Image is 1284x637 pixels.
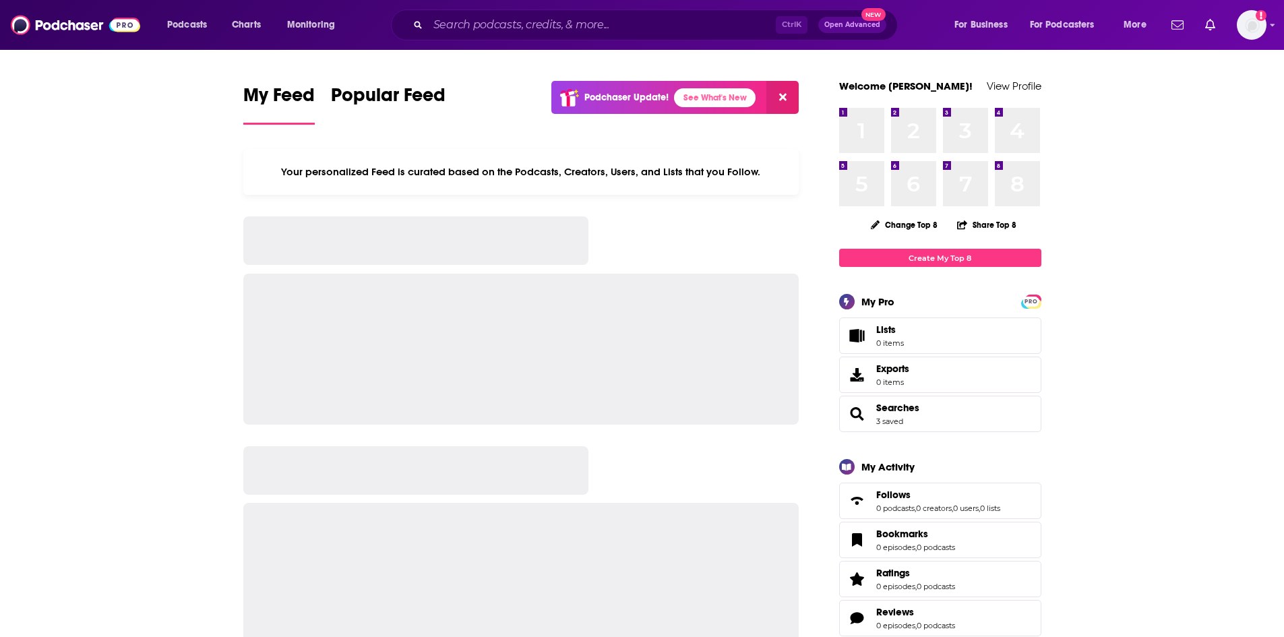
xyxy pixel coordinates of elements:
a: Show notifications dropdown [1166,13,1189,36]
span: , [915,543,917,552]
span: 0 items [876,377,909,387]
span: Reviews [839,600,1041,636]
a: Reviews [876,606,955,618]
span: 0 items [876,338,904,348]
a: Create My Top 8 [839,249,1041,267]
span: Searches [839,396,1041,432]
button: open menu [1021,14,1114,36]
span: Reviews [876,606,914,618]
div: My Pro [861,295,894,308]
a: 0 podcasts [917,621,955,630]
a: View Profile [987,80,1041,92]
span: , [979,504,980,513]
a: 0 podcasts [917,582,955,591]
span: Charts [232,16,261,34]
span: Follows [876,489,911,501]
span: For Podcasters [1030,16,1095,34]
span: Bookmarks [876,528,928,540]
a: 0 lists [980,504,1000,513]
button: Open AdvancedNew [818,17,886,33]
button: open menu [1114,14,1163,36]
a: Popular Feed [331,84,446,125]
span: Exports [876,363,909,375]
span: , [915,621,917,630]
a: Follows [844,491,871,510]
span: More [1124,16,1147,34]
a: Searches [844,404,871,423]
div: Search podcasts, credits, & more... [404,9,911,40]
button: open menu [278,14,353,36]
a: My Feed [243,84,315,125]
a: Charts [223,14,269,36]
a: See What's New [674,88,756,107]
a: Exports [839,357,1041,393]
a: Reviews [844,609,871,628]
span: Monitoring [287,16,335,34]
a: Follows [876,489,1000,501]
span: Popular Feed [331,84,446,115]
a: 0 podcasts [917,543,955,552]
span: Open Advanced [824,22,880,28]
span: Follows [839,483,1041,519]
a: 0 users [953,504,979,513]
img: Podchaser - Follow, Share and Rate Podcasts [11,12,140,38]
a: Show notifications dropdown [1200,13,1221,36]
span: Ratings [876,567,910,579]
span: My Feed [243,84,315,115]
button: open menu [158,14,224,36]
a: Bookmarks [876,528,955,540]
a: Welcome [PERSON_NAME]! [839,80,973,92]
a: Lists [839,317,1041,354]
button: open menu [945,14,1025,36]
a: Ratings [876,567,955,579]
span: Exports [844,365,871,384]
span: Ratings [839,561,1041,597]
a: PRO [1023,296,1039,306]
a: Bookmarks [844,530,871,549]
span: Ctrl K [776,16,807,34]
span: Lists [876,324,896,336]
span: , [952,504,953,513]
p: Podchaser Update! [584,92,669,103]
span: Logged in as WesBurdett [1237,10,1266,40]
a: 0 podcasts [876,504,915,513]
a: 0 creators [916,504,952,513]
svg: Add a profile image [1256,10,1266,21]
a: 0 episodes [876,582,915,591]
span: Lists [876,324,904,336]
a: Ratings [844,570,871,588]
a: 0 episodes [876,621,915,630]
div: My Activity [861,460,915,473]
div: Your personalized Feed is curated based on the Podcasts, Creators, Users, and Lists that you Follow. [243,149,799,195]
span: Podcasts [167,16,207,34]
input: Search podcasts, credits, & more... [428,14,776,36]
span: , [915,504,916,513]
span: Lists [844,326,871,345]
img: User Profile [1237,10,1266,40]
span: PRO [1023,297,1039,307]
a: 3 saved [876,417,903,426]
a: Searches [876,402,919,414]
span: Bookmarks [839,522,1041,558]
button: Share Top 8 [956,212,1017,238]
span: For Business [954,16,1008,34]
span: , [915,582,917,591]
button: Show profile menu [1237,10,1266,40]
span: New [861,8,886,21]
button: Change Top 8 [863,216,946,233]
a: 0 episodes [876,543,915,552]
